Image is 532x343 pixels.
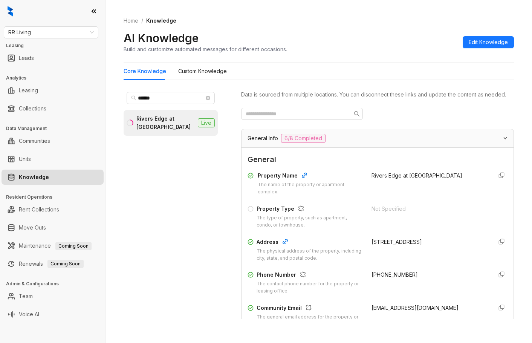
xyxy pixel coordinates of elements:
a: Units [19,152,31,167]
div: [STREET_ADDRESS] [371,238,486,246]
div: Community Email [257,304,362,314]
span: Live [198,118,215,127]
a: Voice AI [19,307,39,322]
div: Not Specified [371,205,486,213]
li: Leasing [2,83,104,98]
span: General [248,154,508,165]
span: RR Living [8,27,94,38]
span: search [354,111,360,117]
div: General Info6/8 Completed [242,129,514,147]
h3: Resident Operations [6,194,105,201]
li: Communities [2,133,104,149]
h2: AI Knowledge [124,31,199,45]
span: search [131,95,136,101]
div: Data is sourced from multiple locations. You can disconnect these links and update the content as... [241,90,514,99]
a: Home [122,17,140,25]
span: close-circle [206,96,210,100]
span: Rivers Edge at [GEOGRAPHIC_DATA] [371,172,462,179]
li: Renewals [2,256,104,271]
div: Build and customize automated messages for different occasions. [124,45,287,53]
div: Property Name [258,171,362,181]
a: Leasing [19,83,38,98]
li: Leads [2,51,104,66]
a: RenewalsComing Soon [19,256,84,271]
div: The name of the property or apartment complex. [258,181,362,196]
div: Phone Number [257,271,362,280]
div: The contact phone number for the property or leasing office. [257,280,362,295]
div: Rivers Edge at [GEOGRAPHIC_DATA] [136,115,195,131]
a: Rent Collections [19,202,59,217]
span: Coming Soon [55,242,92,250]
span: Knowledge [146,17,176,24]
span: General Info [248,134,278,142]
button: Edit Knowledge [463,36,514,48]
div: The type of property, such as apartment, condo, or townhouse. [257,214,362,229]
a: Leads [19,51,34,66]
div: Property Type [257,205,362,214]
li: / [141,17,143,25]
span: Coming Soon [47,260,84,268]
li: Move Outs [2,220,104,235]
div: Custom Knowledge [178,67,227,75]
h3: Admin & Configurations [6,280,105,287]
span: Edit Knowledge [469,38,508,46]
h3: Data Management [6,125,105,132]
div: Address [257,238,362,248]
h3: Analytics [6,75,105,81]
img: logo [8,6,13,17]
li: Units [2,152,104,167]
li: Rent Collections [2,202,104,217]
div: The physical address of the property, including city, state, and postal code. [257,248,362,262]
span: 6/8 Completed [281,134,326,143]
a: Knowledge [19,170,49,185]
div: The general email address for the property or community inquiries. [257,314,362,328]
li: Voice AI [2,307,104,322]
span: expanded [503,136,508,140]
span: [EMAIL_ADDRESS][DOMAIN_NAME] [371,305,459,311]
h3: Leasing [6,42,105,49]
li: Team [2,289,104,304]
div: Core Knowledge [124,67,166,75]
a: Move Outs [19,220,46,235]
li: Knowledge [2,170,104,185]
a: Communities [19,133,50,149]
li: Maintenance [2,238,104,253]
a: Team [19,289,33,304]
span: [PHONE_NUMBER] [371,271,418,278]
li: Collections [2,101,104,116]
a: Collections [19,101,46,116]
